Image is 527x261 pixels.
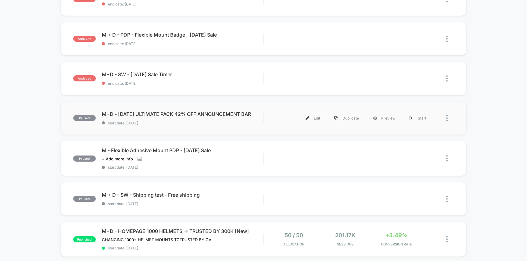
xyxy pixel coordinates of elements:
[73,196,96,202] span: paused
[102,156,133,161] span: + Add more info
[73,115,96,121] span: paused
[335,232,355,238] span: 201.17k
[102,121,263,125] span: start date: [DATE]
[446,196,448,202] img: close
[446,115,448,121] img: close
[102,71,263,77] span: M+D - SW - [DATE] Sale Timer
[102,246,263,250] span: start date: [DATE]
[327,111,366,125] div: Duplicate
[102,32,263,38] span: M + D - PDP - Flexible Mount Badge - [DATE] Sale
[73,156,96,162] span: paused
[403,111,433,125] div: Start
[102,192,263,198] span: M + D - SW - Shipping test - Free shipping
[285,232,303,238] span: 50 / 50
[102,228,263,234] span: M+D - HOMEPAGE 1000 HELMETS -> TRUSTED BY 300K [New]
[102,111,263,117] span: M+D - [DATE] ULTIMATE PACK 42% OFF ANNOUNCEMENT BAR
[446,236,448,242] img: close
[299,111,327,125] div: Edit
[73,36,96,42] span: archived
[102,202,263,206] span: start date: [DATE]
[385,232,407,238] span: +3.49%
[446,75,448,82] img: close
[306,116,310,120] img: menu
[102,2,263,6] span: end date: [DATE]
[334,116,338,120] img: menu
[366,111,403,125] div: Preview
[102,165,263,170] span: start date: [DATE]
[283,242,304,246] span: Allocation
[410,116,413,120] img: menu
[73,236,96,242] span: published
[102,147,263,153] span: M - Flexible Adhesive Mount PDP - [DATE] Sale
[102,237,215,242] span: CHANGING 1000+ HELMET MOUNTS TOTRUSTED BY OVER 300,000 RIDERS ON HOMEPAGE DESKTOP AND MOBILE
[102,81,263,86] span: end date: [DATE]
[372,242,421,246] span: CONVERSION RATE
[73,75,96,81] span: archived
[102,41,263,46] span: end date: [DATE]
[446,155,448,162] img: close
[446,36,448,42] img: close
[321,242,369,246] span: Sessions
